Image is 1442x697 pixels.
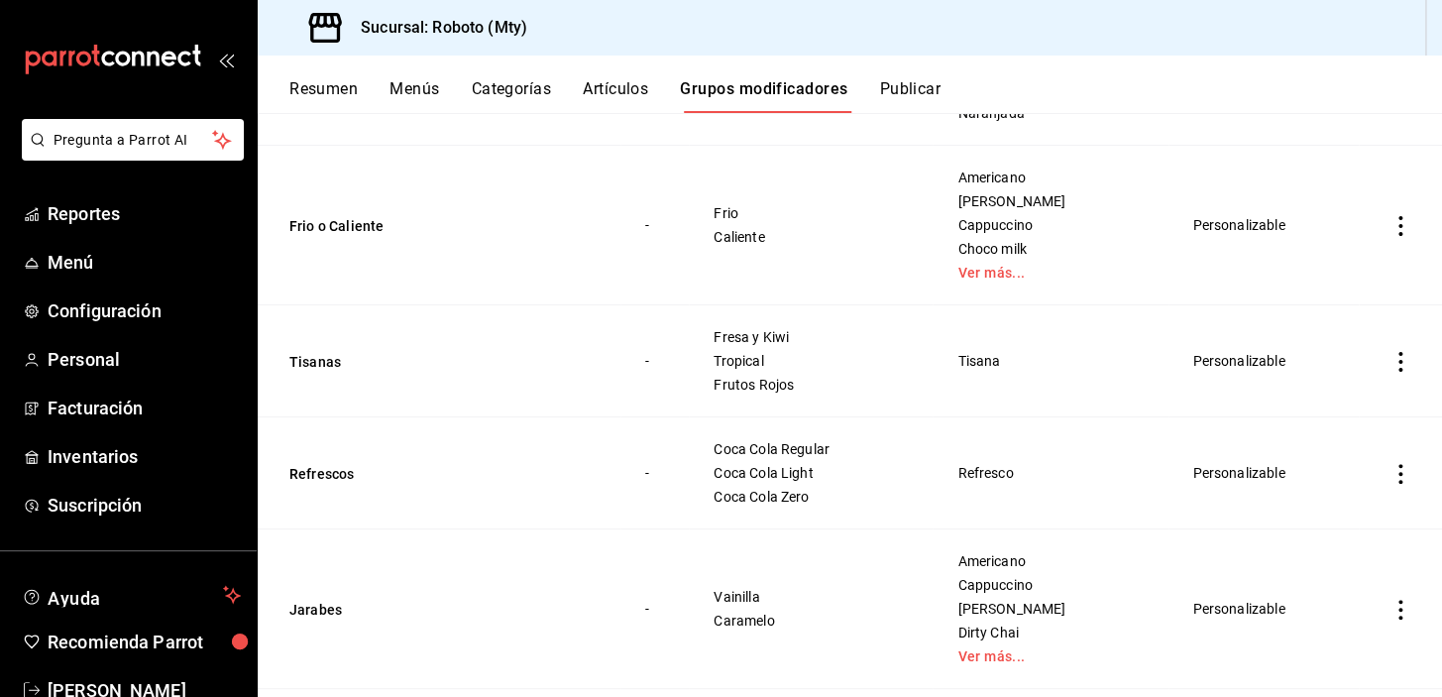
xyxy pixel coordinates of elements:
span: Personal [48,346,241,373]
span: Reportes [48,200,241,227]
td: Personalizable [1168,529,1359,689]
span: Frio [714,206,908,220]
button: Resumen [289,79,358,113]
a: Ver más... [957,266,1144,280]
span: Americano [957,171,1144,184]
span: Menú [48,249,241,276]
span: Fresa y Kiwi [714,330,908,344]
span: Tropical [714,354,908,368]
button: Frio o Caliente [289,216,527,236]
button: actions [1390,464,1410,484]
span: Facturación [48,395,241,421]
span: Cappuccino [957,578,1144,592]
button: Menús [389,79,439,113]
button: Jarabes [289,600,527,620]
span: Recomienda Parrot [48,629,241,655]
span: Tisana [957,354,1144,368]
button: Artículos [583,79,648,113]
div: navigation tabs [289,79,1442,113]
span: Pregunta a Parrot AI [54,130,213,151]
span: Caramelo [714,614,908,628]
span: Configuración [48,297,241,324]
button: Refrescos [289,464,527,484]
h3: Sucursal: Roboto (Mty) [345,16,527,40]
span: Dirty Chai [957,626,1144,639]
span: Coca Cola Zero [714,490,908,504]
a: Ver más... [957,649,1144,663]
span: Vainilla [714,590,908,604]
button: Tisanas [289,352,527,372]
td: Personalizable [1168,417,1359,529]
span: Caliente [714,230,908,244]
button: Pregunta a Parrot AI [22,119,244,161]
span: Coca Cola Light [714,466,908,480]
span: Choco milk [957,242,1144,256]
td: - [620,417,689,529]
span: Inventarios [48,443,241,470]
button: Grupos modificadores [680,79,847,113]
span: Refresco [957,466,1144,480]
span: Naranjada [957,106,1144,120]
a: Pregunta a Parrot AI [14,144,244,165]
button: Publicar [879,79,941,113]
td: Personalizable [1168,146,1359,305]
button: Categorías [472,79,552,113]
button: actions [1390,352,1410,372]
span: [PERSON_NAME] [957,194,1144,208]
td: Personalizable [1168,305,1359,417]
span: Ayuda [48,583,215,607]
span: Frutos Rojos [714,378,908,392]
span: Americano [957,554,1144,568]
span: [PERSON_NAME] [957,602,1144,616]
td: - [620,529,689,689]
span: Cappuccino [957,218,1144,232]
span: Suscripción [48,492,241,519]
span: Coca Cola Regular [714,442,908,456]
button: actions [1390,216,1410,236]
td: - [620,305,689,417]
td: - [620,146,689,305]
button: open_drawer_menu [218,52,234,67]
button: actions [1390,600,1410,620]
